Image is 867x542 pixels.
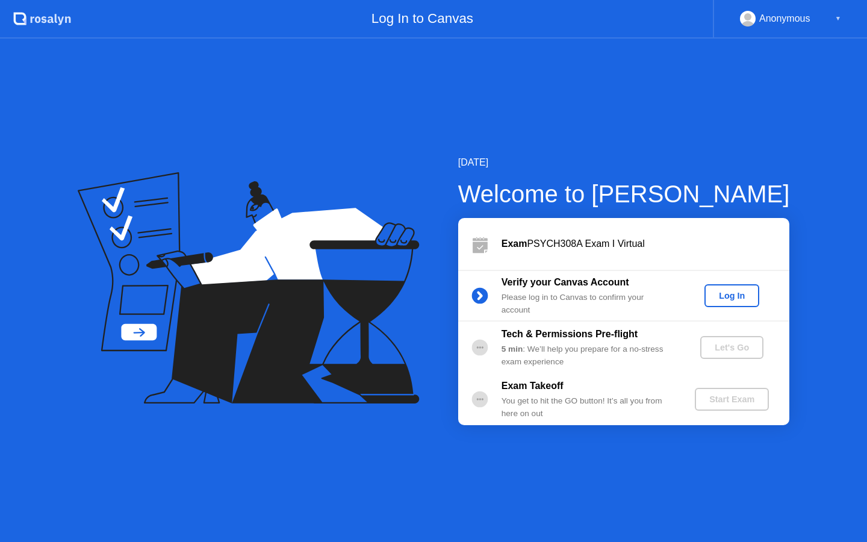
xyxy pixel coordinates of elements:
b: Exam [502,238,527,249]
div: Log In [709,291,754,301]
div: : We’ll help you prepare for a no-stress exam experience [502,343,675,368]
div: Start Exam [700,394,764,404]
b: Tech & Permissions Pre-flight [502,329,638,339]
div: [DATE] [458,155,790,170]
div: Please log in to Canvas to confirm your account [502,291,675,316]
button: Log In [704,284,759,307]
b: Verify your Canvas Account [502,277,629,287]
div: Welcome to [PERSON_NAME] [458,176,790,212]
div: PSYCH308A Exam I Virtual [502,237,789,251]
div: Anonymous [759,11,810,26]
b: 5 min [502,344,523,354]
b: Exam Takeoff [502,381,564,391]
div: ▼ [835,11,841,26]
div: Let's Go [705,343,759,352]
button: Start Exam [695,388,769,411]
div: You get to hit the GO button! It’s all you from here on out [502,395,675,420]
button: Let's Go [700,336,763,359]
